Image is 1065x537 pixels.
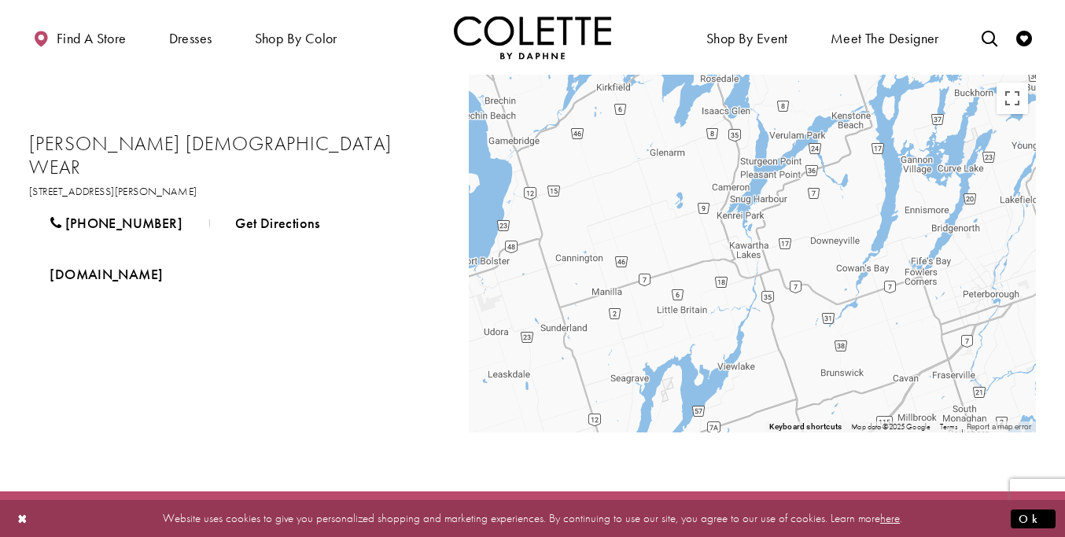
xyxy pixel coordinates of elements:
button: Close Dialog [9,505,36,532]
div: Map with Store locations [469,75,1036,432]
span: Shop By Event [706,31,788,46]
span: Find a store [57,31,127,46]
a: Toggle search [978,16,1001,59]
span: [STREET_ADDRESS][PERSON_NAME] [29,184,197,198]
a: Meet the designer [827,16,943,59]
button: Keyboard shortcuts [769,421,842,432]
button: Submit Dialog [1011,509,1056,528]
a: Terms (opens in new tab) [940,421,957,432]
a: Find a store [29,16,130,59]
a: here [880,510,900,526]
button: Toggle fullscreen view [997,83,1028,114]
span: Shop by color [251,16,341,59]
a: Opens in new tab [29,184,197,198]
p: Website uses cookies to give you personalized shopping and marketing experiences. By continuing t... [113,508,952,529]
a: Check Wishlist [1012,16,1036,59]
a: Opens in new tab [29,255,183,294]
span: [DOMAIN_NAME] [50,265,163,283]
span: Meet the designer [831,31,939,46]
span: Shop By Event [702,16,792,59]
a: Open this area in Google Maps (opens a new window) [473,412,525,432]
a: Visit Home Page [454,16,611,59]
span: Map data ©2025 Google [851,421,930,432]
span: Dresses [169,31,212,46]
img: Colette by Daphne [454,16,611,59]
span: [PHONE_NUMBER] [65,214,182,232]
span: Dresses [165,16,216,59]
span: Shop by color [255,31,337,46]
img: Google [473,412,525,432]
a: Report a map error [967,422,1031,431]
h2: [PERSON_NAME] [DEMOGRAPHIC_DATA] Wear [29,132,438,179]
a: [PHONE_NUMBER] [29,204,203,243]
a: Get Directions [215,204,341,243]
span: Get Directions [235,214,319,232]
